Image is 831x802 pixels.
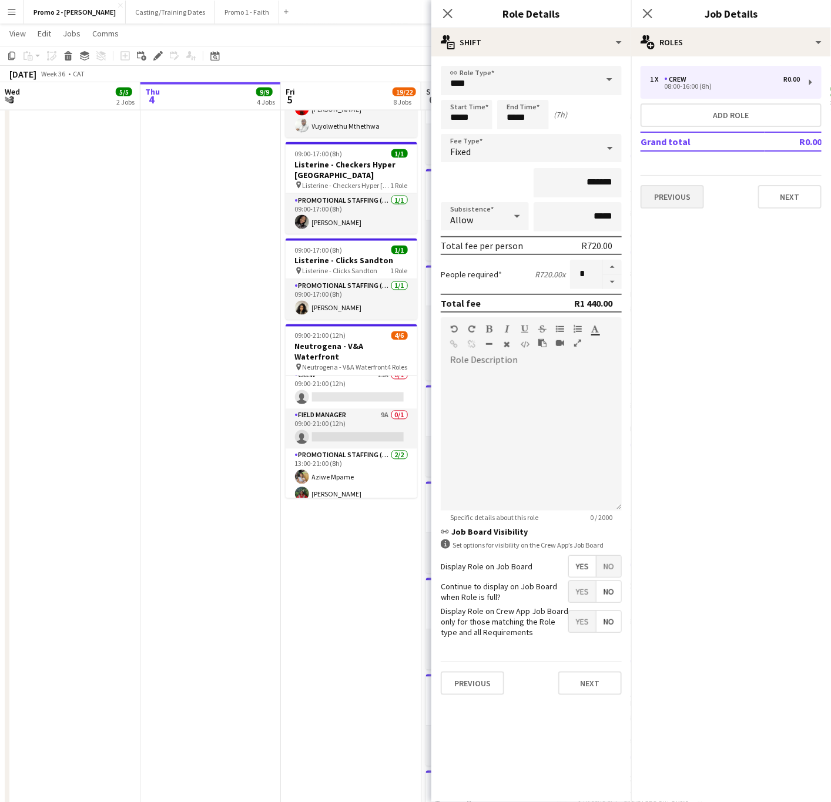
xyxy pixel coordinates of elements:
button: Ordered List [574,324,582,334]
div: 1 x [650,75,664,83]
app-job-card: 09:00-17:00 (8h)1/1Aveeno CPT - Clicks [GEOGRAPHIC_DATA] Aveeno CPT - Clicks [GEOGRAPHIC_DATA]1 R... [426,675,558,766]
app-card-role: Promotional Staffing (Brand Ambassadors)2/213:00-21:00 (8h)Aziwe Mpame[PERSON_NAME] [286,449,417,506]
span: 9/9 [256,88,273,96]
button: Text Color [591,324,599,334]
button: Italic [503,324,511,334]
h3: Job Details [631,6,831,21]
span: Neutrogena - V&A Waterfront [303,363,388,372]
app-job-card: 09:00-17:00 (8h)1/1Aveeno - Clicks The Leaping Frog Aveeno - Clicks The Leaping Frog1 RolePromoti... [426,73,558,165]
div: R0.00 [783,75,800,83]
button: Next [758,185,822,209]
app-card-role: Promotional Staffing (Brand Ambassadors)1/109:00-17:00 (8h)Boitumelo Mphasane [426,221,558,261]
span: View [9,28,26,39]
app-card-role: Promotional Staffing (Brand Ambassadors)1/109:00-17:00 (8h)Asapiwe Ntusi [426,533,558,573]
div: R1 440.00 [574,297,612,309]
label: Continue to display on Job Board when Role is full? [441,581,568,602]
td: Grand total [641,132,765,151]
button: Underline [521,324,529,334]
button: Previous [441,672,504,695]
div: Set options for visibility on the Crew App’s Job Board [441,539,622,551]
div: 2 Jobs [116,98,135,106]
span: Wed [5,86,20,97]
span: 09:00-21:00 (12h) [295,331,346,340]
h3: Aveeno CPT - Clicks Canal Walk [426,402,558,424]
span: Edit [38,28,51,39]
h3: Role Details [431,6,631,21]
label: Display Role on Crew App Job Board only for those matching the Role type and all Requirements [441,606,568,638]
button: Previous [641,185,704,209]
span: 19/22 [393,88,416,96]
button: Decrease [603,275,622,290]
app-card-role: Promotional Staffing (Brand Ambassadors)1/109:00-17:00 (8h)[PERSON_NAME] [426,437,558,477]
span: Jobs [63,28,81,39]
a: View [5,26,31,41]
label: People required [441,269,502,280]
app-job-card: 09:00-21:00 (12h)4/6Neutrogena - V&A Waterfront Neutrogena - V&A Waterfront4 Roles09:00-17:00 (8h... [286,324,417,498]
span: Yes [569,556,596,577]
app-card-role: Crew3/309:00-17:00 (8h)[PERSON_NAME][PERSON_NAME]Ntando Ndlovu [426,307,558,381]
span: Specific details about this role [441,513,548,522]
button: Bold [485,324,494,334]
h3: Aveeno - [GEOGRAPHIC_DATA] [426,186,558,207]
h3: Listerine - Checkers Hyper [GEOGRAPHIC_DATA] [286,159,417,180]
app-job-card: 09:00-17:00 (8h)1/1Listerine - Checkers Hyper [GEOGRAPHIC_DATA] Listerine - Checkers Hyper [GEOGR... [286,142,417,234]
div: 4 Jobs [257,98,275,106]
button: Fullscreen [574,338,582,348]
a: Comms [88,26,123,41]
div: 09:00-17:00 (8h)1/1Aveeno CPT - Clicks [GEOGRAPHIC_DATA] Aveeno CPT - Clicks [GEOGRAPHIC_DATA]1 R... [426,578,558,670]
span: No [597,611,621,632]
div: CAT [73,69,85,78]
button: Undo [450,324,458,334]
span: No [597,556,621,577]
button: HTML Code [521,340,529,349]
span: 4 [143,93,160,106]
span: 1 Role [391,181,408,190]
span: 3 [3,93,20,106]
app-job-card: 09:00-17:00 (8h)1/1Aveeno CPT - Clicks Canal Walk Aveeno CPT - Clicks Canal Walk1 RolePromotional... [426,385,558,477]
app-card-role: Promotional Staffing (Brand Ambassadors)1/109:00-17:00 (8h)[PERSON_NAME] [286,194,417,234]
span: 09:00-17:00 (8h) [295,246,343,254]
span: Week 36 [39,69,68,78]
app-card-role: Promotional Staffing (Brand Ambassadors)1/109:00-17:00 (8h)[PERSON_NAME] Papo [426,125,558,165]
label: Display Role on Job Board [441,561,532,572]
span: Listerine - Clicks Sandton [303,267,378,276]
app-job-card: 09:00-17:00 (8h)1/1Listerine - Clicks Sandton Listerine - Clicks Sandton1 RolePromotional Staffin... [286,239,417,320]
span: 09:00-17:00 (8h) [295,149,343,158]
div: Total fee [441,297,481,309]
button: Clear Formatting [503,340,511,349]
button: Insert video [556,338,564,348]
div: 08:00-16:00 (8h) [650,83,800,89]
button: Strikethrough [538,324,547,334]
div: 8 Jobs [393,98,415,106]
div: 09:00-17:00 (8h)1/1Aveeno CPT - [GEOGRAPHIC_DATA] Aveeno CPT - [GEOGRAPHIC_DATA]1 RolePromotional... [426,482,558,573]
app-job-card: 09:00-17:00 (8h)3/3Aveeno - FM's Aveeno - FM's1 RoleCrew3/309:00-17:00 (8h)[PERSON_NAME][PERSON_N... [426,266,558,381]
td: R0.00 [765,132,822,151]
button: Add role [641,103,822,127]
h3: Aveeno CPT - Clicks [GEOGRAPHIC_DATA] [426,692,558,713]
span: Fri [286,86,295,97]
h3: Aveeno - FM's [426,283,558,293]
div: Shift [431,28,631,56]
app-card-role: Promotional Staffing (Brand Ambassadors)1/109:00-17:00 (8h)Cebisa Magqashela [426,726,558,766]
span: 6 [424,93,439,106]
a: Edit [33,26,56,41]
span: 1 Role [391,267,408,276]
div: (7h) [554,109,567,120]
span: 1/1 [391,246,408,254]
div: Roles [631,28,831,56]
button: Paste as plain text [538,338,547,348]
span: 0 / 2000 [581,513,622,522]
span: 1/1 [391,149,408,158]
div: [DATE] [9,68,36,80]
app-job-card: 09:00-17:00 (8h)1/1Aveeno - [GEOGRAPHIC_DATA] Aveeno - [GEOGRAPHIC_DATA]1 RolePromotional Staffin... [426,169,558,261]
button: Casting/Training Dates [126,1,215,24]
div: Crew [664,75,691,83]
span: 4 Roles [388,363,408,372]
span: 5 [284,93,295,106]
span: Allow [450,214,473,226]
span: Sat [426,86,439,97]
